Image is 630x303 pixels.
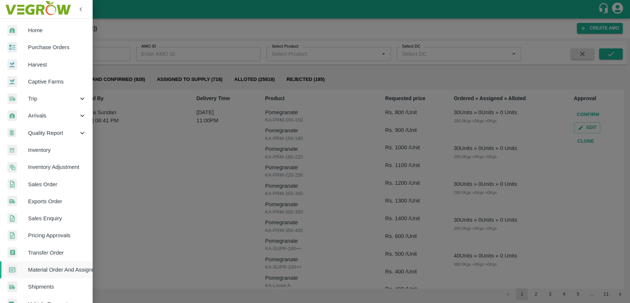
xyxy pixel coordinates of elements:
span: Trip [28,95,78,103]
img: sales [7,213,17,224]
span: Arrivals [28,112,78,120]
img: harvest [7,76,17,87]
img: centralMaterial [7,265,17,275]
span: Shipments [28,283,86,291]
span: Quality Report [28,129,78,137]
span: Inventory Adjustment [28,163,86,171]
span: Transfer Order [28,249,86,257]
img: delivery [7,93,17,104]
img: shipments [7,282,17,292]
img: whArrival [7,25,17,36]
span: Exports Order [28,197,86,205]
img: whArrival [7,110,17,121]
span: Captive Farms [28,78,86,86]
span: Inventory [28,146,86,154]
img: whInventory [7,145,17,156]
img: sales [7,179,17,190]
img: sales [7,230,17,241]
span: Home [28,26,86,34]
img: shipments [7,196,17,207]
span: Purchase Orders [28,43,86,51]
img: reciept [7,42,17,53]
span: Material Order And Assignment [28,266,86,274]
img: harvest [7,59,17,70]
img: inventory [7,162,17,173]
img: qualityReport [7,128,16,137]
span: Pricing Approvals [28,231,86,239]
span: Sales Order [28,180,86,188]
span: Harvest [28,61,86,69]
span: Sales Enquiry [28,214,86,222]
img: whTransfer [7,247,17,258]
